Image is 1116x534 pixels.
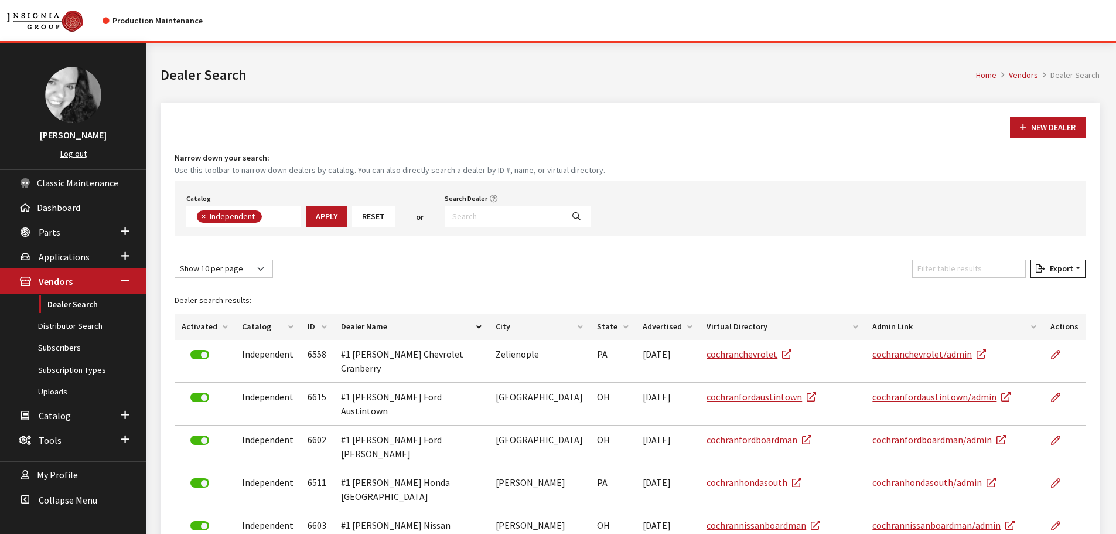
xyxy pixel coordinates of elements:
img: Catalog Maintenance [7,11,83,32]
a: Log out [60,148,87,159]
td: #1 [PERSON_NAME] Ford [PERSON_NAME] [334,426,489,468]
a: cochrannissanboardman/admin [872,519,1015,531]
a: cochranfordboardman/admin [872,434,1006,445]
a: cochranfordaustintown [707,391,816,403]
h1: Dealer Search [161,64,976,86]
th: Virtual Directory: activate to sort column ascending [699,314,865,340]
td: [DATE] [636,383,699,426]
td: 6511 [301,468,333,511]
label: Deactivate Dealer [190,436,209,445]
span: Dashboard [37,202,80,213]
button: New Dealer [1010,117,1086,138]
a: cochranhondasouth/admin [872,477,996,488]
a: Edit Dealer [1050,340,1070,369]
td: [PERSON_NAME] [489,468,591,511]
th: Admin Link: activate to sort column ascending [865,314,1043,340]
td: #1 [PERSON_NAME] Chevrolet Cranberry [334,340,489,383]
td: Independent [235,340,301,383]
span: Collapse Menu [39,494,97,506]
span: My Profile [37,470,78,481]
span: Tools [39,434,62,446]
span: Independent [209,211,258,222]
a: cochranchevrolet [707,348,791,360]
label: Deactivate Dealer [190,393,209,402]
input: Filter table results [912,260,1026,278]
small: Use this toolbar to narrow down dealers by catalog. You can also directly search a dealer by ID #... [175,164,1086,176]
td: 6558 [301,340,333,383]
td: [GEOGRAPHIC_DATA] [489,426,591,468]
span: Select [186,206,301,227]
span: Applications [39,251,90,263]
li: Independent [197,210,262,223]
img: Khrystal Dorton [45,67,101,123]
a: cochranfordaustintown/admin [872,391,1011,403]
td: 6615 [301,383,333,426]
label: Search Dealer [445,193,487,204]
td: #1 [PERSON_NAME] Honda [GEOGRAPHIC_DATA] [334,468,489,511]
li: Dealer Search [1038,69,1100,81]
a: cochrannissanboardman [707,519,820,531]
td: Independent [235,383,301,426]
label: Catalog [186,193,211,204]
td: [GEOGRAPHIC_DATA] [489,383,591,426]
td: [DATE] [636,468,699,511]
input: Search [445,206,563,227]
td: [DATE] [636,426,699,468]
button: Apply [306,206,347,227]
th: Advertised: activate to sort column ascending [636,314,699,340]
td: PA [590,468,635,511]
a: Home [976,70,996,80]
th: State: activate to sort column ascending [590,314,635,340]
td: [DATE] [636,340,699,383]
a: cochranhondasouth [707,477,801,488]
div: Production Maintenance [103,15,203,27]
th: Actions [1043,314,1086,340]
textarea: Search [265,212,271,223]
td: Zelienople [489,340,591,383]
h4: Narrow down your search: [175,152,1086,164]
a: Insignia Group logo [7,9,103,32]
td: OH [590,383,635,426]
span: or [416,211,424,223]
label: Deactivate Dealer [190,478,209,488]
span: × [202,211,206,222]
th: Activated: activate to sort column ascending [175,314,235,340]
a: cochranfordboardman [707,434,811,445]
caption: Dealer search results: [175,287,1086,314]
span: Export [1045,263,1073,274]
button: Remove item [197,210,209,223]
td: OH [590,426,635,468]
button: Export [1030,260,1086,278]
label: Deactivate Dealer [190,521,209,530]
label: Deactivate Dealer [190,350,209,359]
th: Catalog: activate to sort column ascending [235,314,301,340]
li: Vendors [996,69,1038,81]
th: Dealer Name: activate to sort column descending [334,314,489,340]
span: Catalog [39,410,71,421]
button: Search [562,206,591,227]
button: Reset [352,206,395,227]
span: Classic Maintenance [37,177,118,189]
th: City: activate to sort column ascending [489,314,591,340]
h3: [PERSON_NAME] [12,128,135,142]
a: cochranchevrolet/admin [872,348,986,360]
a: Edit Dealer [1050,383,1070,412]
span: Vendors [39,276,73,288]
td: Independent [235,426,301,468]
span: Parts [39,226,60,238]
td: Independent [235,468,301,511]
a: Edit Dealer [1050,468,1070,498]
a: Edit Dealer [1050,426,1070,455]
td: 6602 [301,426,333,468]
td: PA [590,340,635,383]
th: ID: activate to sort column ascending [301,314,333,340]
td: #1 [PERSON_NAME] Ford Austintown [334,383,489,426]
